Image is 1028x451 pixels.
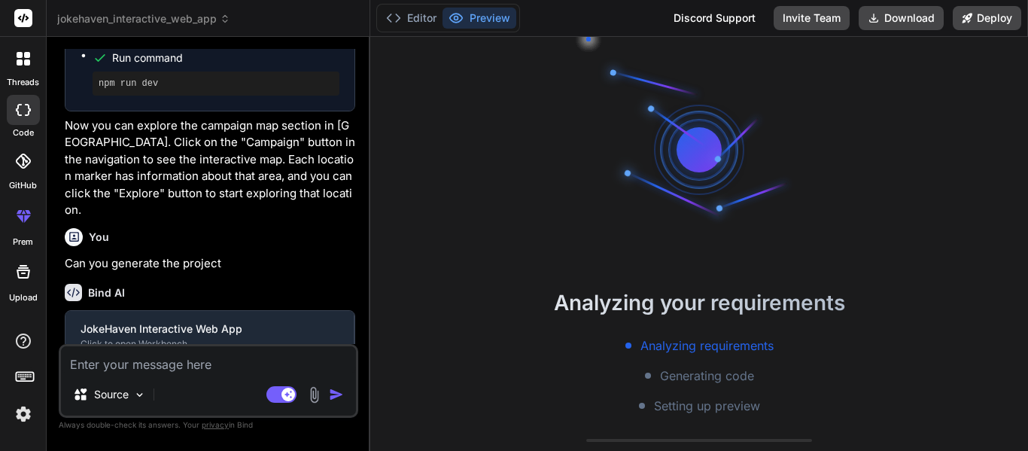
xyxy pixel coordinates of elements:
[640,337,774,355] span: Analyzing requirements
[65,311,354,361] button: JokeHaven Interactive Web AppClick to open Workbench
[859,6,944,30] button: Download
[654,397,760,415] span: Setting up preview
[59,418,358,432] p: Always double-check its answers. Your in Bind
[112,50,339,66] span: Run command
[370,287,1028,318] h2: Analyzing your requirements
[133,389,146,401] img: Pick Models
[88,285,125,300] h6: Bind AI
[329,387,344,402] img: icon
[9,179,37,192] label: GitHub
[89,230,109,245] h6: You
[9,291,38,304] label: Upload
[665,6,765,30] div: Discord Support
[443,8,516,29] button: Preview
[57,11,230,26] span: jokehaven_interactive_web_app
[81,338,339,350] div: Click to open Workbench
[306,386,323,404] img: attachment
[13,126,34,139] label: code
[660,367,754,385] span: Generating code
[953,6,1021,30] button: Deploy
[11,401,36,427] img: settings
[99,78,333,90] pre: npm run dev
[7,76,39,89] label: threads
[774,6,850,30] button: Invite Team
[81,321,339,337] div: JokeHaven Interactive Web App
[94,387,129,402] p: Source
[202,420,229,429] span: privacy
[13,236,33,248] label: prem
[65,255,355,273] p: Can you generate the project
[65,117,355,219] p: Now you can explore the campaign map section in [GEOGRAPHIC_DATA]. Click on the "Campaign" button...
[380,8,443,29] button: Editor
